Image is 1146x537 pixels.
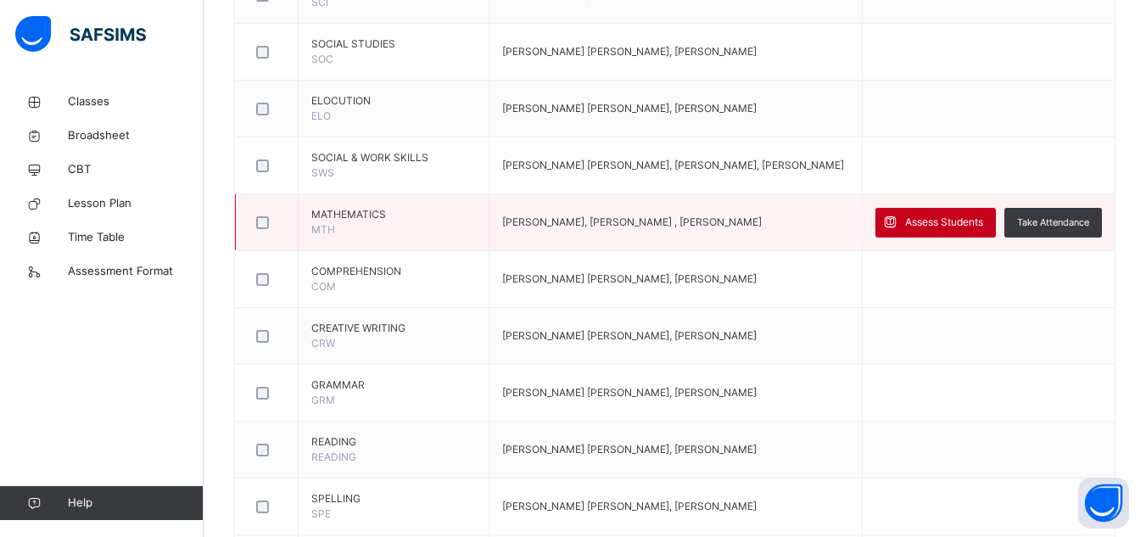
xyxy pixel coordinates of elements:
span: ELOCUTION [311,93,476,109]
span: SOC [311,53,333,65]
span: Assess Students [905,215,983,230]
span: ELO [311,109,331,122]
img: safsims [15,16,146,52]
span: GRM [311,394,335,406]
span: SPE [311,507,331,520]
span: [PERSON_NAME] [PERSON_NAME], [PERSON_NAME] [502,386,757,399]
span: SOCIAL & WORK SKILLS [311,150,476,165]
span: [PERSON_NAME] [PERSON_NAME], [PERSON_NAME] [502,102,757,115]
span: [PERSON_NAME] [PERSON_NAME], [PERSON_NAME], [PERSON_NAME] [502,159,844,171]
span: READING [311,450,356,463]
span: GRAMMAR [311,378,476,393]
span: [PERSON_NAME] [PERSON_NAME], [PERSON_NAME] [502,329,757,342]
span: [PERSON_NAME] [PERSON_NAME], [PERSON_NAME] [502,45,757,58]
span: MATHEMATICS [311,207,476,222]
span: READING [311,434,476,450]
span: CBT [68,161,204,178]
span: [PERSON_NAME], [PERSON_NAME] , [PERSON_NAME] [502,215,762,228]
span: Take Attendance [1017,215,1089,230]
span: [PERSON_NAME] [PERSON_NAME], [PERSON_NAME] [502,272,757,285]
span: Classes [68,93,204,110]
span: SPELLING [311,491,476,506]
span: Broadsheet [68,127,204,144]
span: CREATIVE WRITING [311,321,476,336]
span: Help [68,495,203,512]
button: Open asap [1078,478,1129,529]
span: Time Table [68,229,204,246]
span: MTH [311,223,335,236]
span: Assessment Format [68,263,204,280]
span: Lesson Plan [68,195,204,212]
span: CRW [311,337,335,350]
span: [PERSON_NAME] [PERSON_NAME], [PERSON_NAME] [502,500,757,512]
span: SWS [311,166,334,179]
span: COMPREHENSION [311,264,476,279]
span: SOCIAL STUDIES [311,36,476,52]
span: COM [311,280,336,293]
span: [PERSON_NAME] [PERSON_NAME], [PERSON_NAME] [502,443,757,456]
